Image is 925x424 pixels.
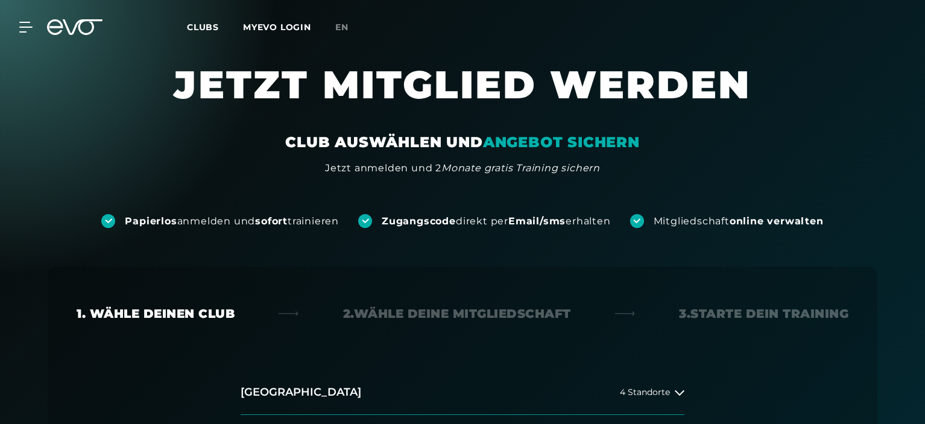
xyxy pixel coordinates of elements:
[620,388,670,397] span: 4 Standorte
[679,305,848,322] div: 3. Starte dein Training
[382,215,456,227] strong: Zugangscode
[441,162,600,174] em: Monate gratis Training sichern
[483,133,640,151] em: ANGEBOT SICHERN
[382,215,610,228] div: direkt per erhalten
[255,215,288,227] strong: sofort
[335,21,363,34] a: en
[343,305,571,322] div: 2. Wähle deine Mitgliedschaft
[654,215,824,228] div: Mitgliedschaft
[187,21,243,33] a: Clubs
[101,60,824,133] h1: JETZT MITGLIED WERDEN
[125,215,339,228] div: anmelden und trainieren
[241,370,684,415] button: [GEOGRAPHIC_DATA]4 Standorte
[243,22,311,33] a: MYEVO LOGIN
[730,215,824,227] strong: online verwalten
[285,133,639,152] div: CLUB AUSWÄHLEN UND
[508,215,566,227] strong: Email/sms
[241,385,361,400] h2: [GEOGRAPHIC_DATA]
[335,22,349,33] span: en
[77,305,235,322] div: 1. Wähle deinen Club
[187,22,219,33] span: Clubs
[125,215,177,227] strong: Papierlos
[325,161,600,176] div: Jetzt anmelden und 2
